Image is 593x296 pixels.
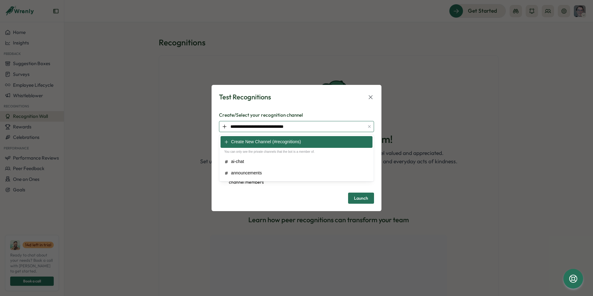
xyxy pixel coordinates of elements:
div: Create New Channel (#recognitions) [231,139,301,145]
p: Create/Select your recognition channel [219,112,374,119]
button: Launch [348,193,374,204]
p: Test Recognitions [219,92,271,102]
div: announcements [231,170,262,177]
div: ai-chat [231,158,244,165]
span: Launch [354,196,368,200]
